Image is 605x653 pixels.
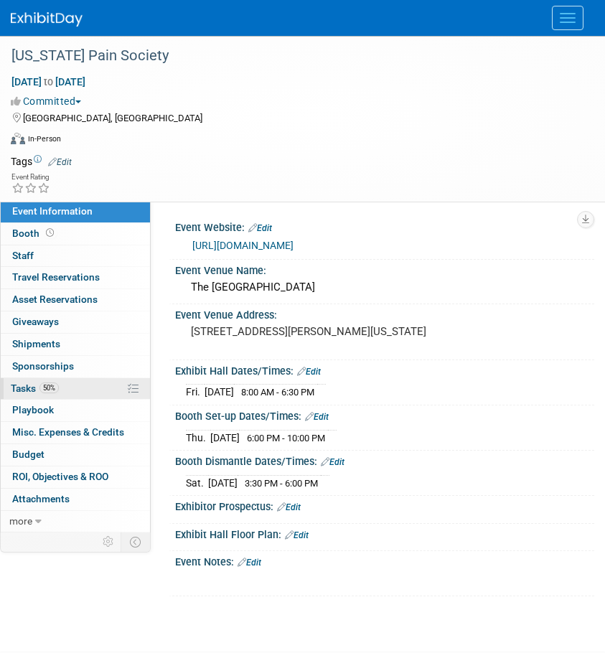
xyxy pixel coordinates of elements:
a: Travel Reservations [1,267,150,288]
span: 6:00 PM - 10:00 PM [247,433,325,443]
a: Edit [321,457,344,467]
td: [DATE] [205,385,234,400]
a: [URL][DOMAIN_NAME] [192,240,294,251]
span: Asset Reservations [12,293,98,305]
a: Shipments [1,334,150,355]
span: Booth not reserved yet [43,227,57,238]
span: Shipments [12,338,60,349]
span: Event Information [12,205,93,217]
span: more [9,515,32,527]
a: Booth [1,223,150,245]
button: Menu [552,6,583,30]
div: The [GEOGRAPHIC_DATA] [186,276,583,299]
button: Committed [11,94,87,108]
span: Playbook [12,404,54,415]
div: [US_STATE] Pain Society [6,43,576,69]
div: Event Format [11,131,587,152]
td: Thu. [186,430,210,445]
span: ROI, Objectives & ROO [12,471,108,482]
span: Staff [12,250,34,261]
a: Tasks50% [1,378,150,400]
div: Booth Dismantle Dates/Times: [175,451,594,469]
a: Sponsorships [1,356,150,377]
a: more [1,511,150,532]
div: Event Venue Name: [175,260,594,278]
span: Misc. Expenses & Credits [12,426,124,438]
span: Travel Reservations [12,271,100,283]
a: Event Information [1,201,150,222]
img: Format-Inperson.png [11,133,25,144]
span: 50% [39,382,59,393]
td: Sat. [186,475,208,490]
td: Toggle Event Tabs [121,532,151,551]
span: Sponsorships [12,360,74,372]
div: Event Venue Address: [175,304,594,322]
div: Exhibit Hall Floor Plan: [175,524,594,542]
pre: [STREET_ADDRESS][PERSON_NAME][US_STATE] [191,325,578,338]
a: Budget [1,444,150,466]
span: 8:00 AM - 6:30 PM [241,387,314,398]
a: Attachments [1,489,150,510]
td: Personalize Event Tab Strip [96,532,121,551]
div: Event Rating [11,174,50,181]
div: Exhibit Hall Dates/Times: [175,360,594,379]
span: Giveaways [12,316,59,327]
div: Event Notes: [175,551,594,570]
td: Fri. [186,385,205,400]
a: Edit [238,558,261,568]
div: In-Person [27,133,61,144]
td: [DATE] [208,475,238,490]
a: Edit [48,157,72,167]
a: Edit [305,412,329,422]
a: ROI, Objectives & ROO [1,466,150,488]
span: Booth [12,227,57,239]
span: Attachments [12,493,70,504]
span: Budget [12,448,44,460]
span: 3:30 PM - 6:00 PM [245,478,318,489]
a: Giveaways [1,311,150,333]
a: Misc. Expenses & Credits [1,422,150,443]
div: Exhibitor Prospectus: [175,496,594,515]
td: [DATE] [210,430,240,445]
a: Edit [248,223,272,233]
img: ExhibitDay [11,12,83,27]
div: Event Website: [175,217,594,235]
td: Tags [11,154,72,169]
span: to [42,76,55,88]
span: Tasks [11,382,59,394]
a: Edit [285,530,309,540]
span: [GEOGRAPHIC_DATA], [GEOGRAPHIC_DATA] [23,113,202,123]
span: [DATE] [DATE] [11,75,86,88]
div: Booth Set-up Dates/Times: [175,405,594,424]
a: Edit [277,502,301,512]
a: Staff [1,245,150,267]
a: Playbook [1,400,150,421]
a: Asset Reservations [1,289,150,311]
a: Edit [297,367,321,377]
